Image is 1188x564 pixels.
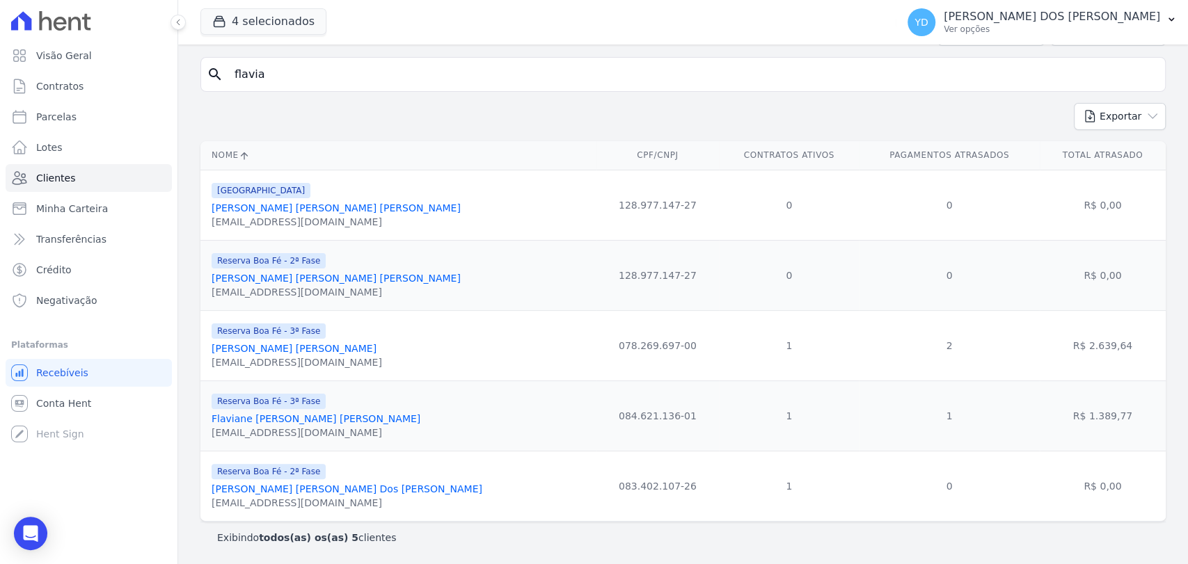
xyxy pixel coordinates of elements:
td: 084.621.136-01 [596,380,719,451]
span: Crédito [36,263,72,277]
a: [PERSON_NAME] [PERSON_NAME] Dos [PERSON_NAME] [212,483,482,494]
th: Contratos Ativos [719,141,860,170]
div: [EMAIL_ADDRESS][DOMAIN_NAME] [212,215,461,229]
a: [PERSON_NAME] [PERSON_NAME] [212,343,377,354]
span: Clientes [36,171,75,185]
span: Visão Geral [36,49,92,63]
td: 0 [859,240,1039,310]
td: R$ 0,00 [1040,170,1166,240]
span: Negativação [36,293,97,307]
input: Buscar por nome, CPF ou e-mail [226,61,1159,88]
b: todos(as) os(as) 5 [259,532,358,543]
a: Contratos [6,72,172,100]
th: CPF/CNPJ [596,141,719,170]
div: [EMAIL_ADDRESS][DOMAIN_NAME] [212,426,420,440]
td: 2 [859,310,1039,380]
a: Parcelas [6,103,172,131]
a: [PERSON_NAME] [PERSON_NAME] [PERSON_NAME] [212,202,461,213]
td: R$ 2.639,64 [1040,310,1166,380]
th: Pagamentos Atrasados [859,141,1039,170]
td: 128.977.147-27 [596,240,719,310]
span: Parcelas [36,110,77,124]
div: [EMAIL_ADDRESS][DOMAIN_NAME] [212,355,382,369]
td: R$ 0,00 [1040,451,1166,521]
span: Recebíveis [36,366,88,380]
td: 083.402.107-26 [596,451,719,521]
span: Reserva Boa Fé - 2ª Fase [212,464,326,479]
button: Exportar [1074,103,1166,130]
td: 0 [859,170,1039,240]
div: Plataformas [11,337,166,353]
a: Crédito [6,256,172,284]
div: Open Intercom Messenger [14,517,47,550]
a: Visão Geral [6,42,172,70]
div: [EMAIL_ADDRESS][DOMAIN_NAME] [212,285,461,299]
p: [PERSON_NAME] DOS [PERSON_NAME] [944,10,1160,24]
span: Conta Hent [36,396,91,410]
td: 1 [719,310,860,380]
th: Nome [200,141,596,170]
th: Total Atrasado [1040,141,1166,170]
td: 0 [719,170,860,240]
p: Exibindo clientes [217,531,396,545]
a: Recebíveis [6,359,172,387]
a: Minha Carteira [6,195,172,223]
a: Flaviane [PERSON_NAME] [PERSON_NAME] [212,413,420,424]
span: YD [914,17,928,27]
a: Transferências [6,225,172,253]
button: YD [PERSON_NAME] DOS [PERSON_NAME] Ver opções [896,3,1188,42]
button: 4 selecionados [200,8,326,35]
td: 0 [719,240,860,310]
a: Clientes [6,164,172,192]
span: Minha Carteira [36,202,108,216]
td: R$ 1.389,77 [1040,380,1166,451]
p: Ver opções [944,24,1160,35]
td: 1 [719,451,860,521]
span: Lotes [36,140,63,154]
td: 1 [719,380,860,451]
span: Reserva Boa Fé - 2ª Fase [212,253,326,268]
td: 128.977.147-27 [596,170,719,240]
a: Lotes [6,134,172,161]
span: [GEOGRAPHIC_DATA] [212,183,310,198]
span: Transferências [36,232,106,246]
i: search [207,66,223,83]
td: 0 [859,451,1039,521]
a: Negativação [6,287,172,314]
span: Reserva Boa Fé - 3ª Fase [212,323,326,339]
td: R$ 0,00 [1040,240,1166,310]
div: [EMAIL_ADDRESS][DOMAIN_NAME] [212,496,482,510]
td: 078.269.697-00 [596,310,719,380]
span: Reserva Boa Fé - 3ª Fase [212,394,326,409]
a: Conta Hent [6,389,172,417]
a: [PERSON_NAME] [PERSON_NAME] [PERSON_NAME] [212,273,461,284]
span: Contratos [36,79,84,93]
td: 1 [859,380,1039,451]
